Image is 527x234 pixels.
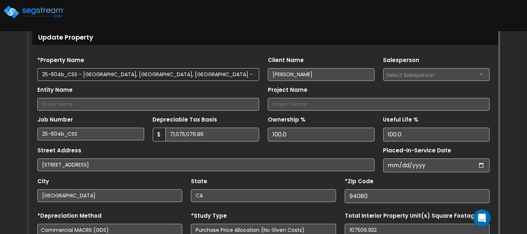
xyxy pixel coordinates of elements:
input: Zip Code [345,189,490,203]
input: Depreciation [383,128,490,141]
label: Project Name [268,86,307,94]
label: City [37,177,49,186]
label: Entity Name [37,86,73,94]
input: Entity Name [37,98,259,111]
label: State [191,177,207,186]
input: Client Name [268,68,375,81]
label: Street Address [37,147,81,155]
label: *Property Name [37,56,84,65]
img: logo_pro_r.png [3,5,65,19]
input: Street Address [37,159,375,171]
div: Update Property [32,29,498,45]
label: *Study Type [191,212,227,220]
input: Ownership [268,128,375,141]
label: Ownership % [268,116,306,124]
label: Placed-In-Service Date [383,147,452,155]
label: Client Name [268,56,304,65]
input: Property Name [37,68,259,81]
span: Select Salesperson [387,71,434,79]
div: Open Intercom Messenger [473,209,491,227]
label: *Depreciation Method [37,212,102,220]
input: Project Name [268,98,490,111]
label: Useful Life % [383,116,419,124]
label: Salesperson [383,56,420,65]
span: $ [153,128,166,141]
label: Depreciable Tax Basis [153,116,217,124]
label: Job Number [37,116,73,124]
label: Total Interior Property Unit(s) Square Footage [345,212,479,220]
label: *Zip Code [345,177,373,186]
input: 0.00 [166,128,260,141]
